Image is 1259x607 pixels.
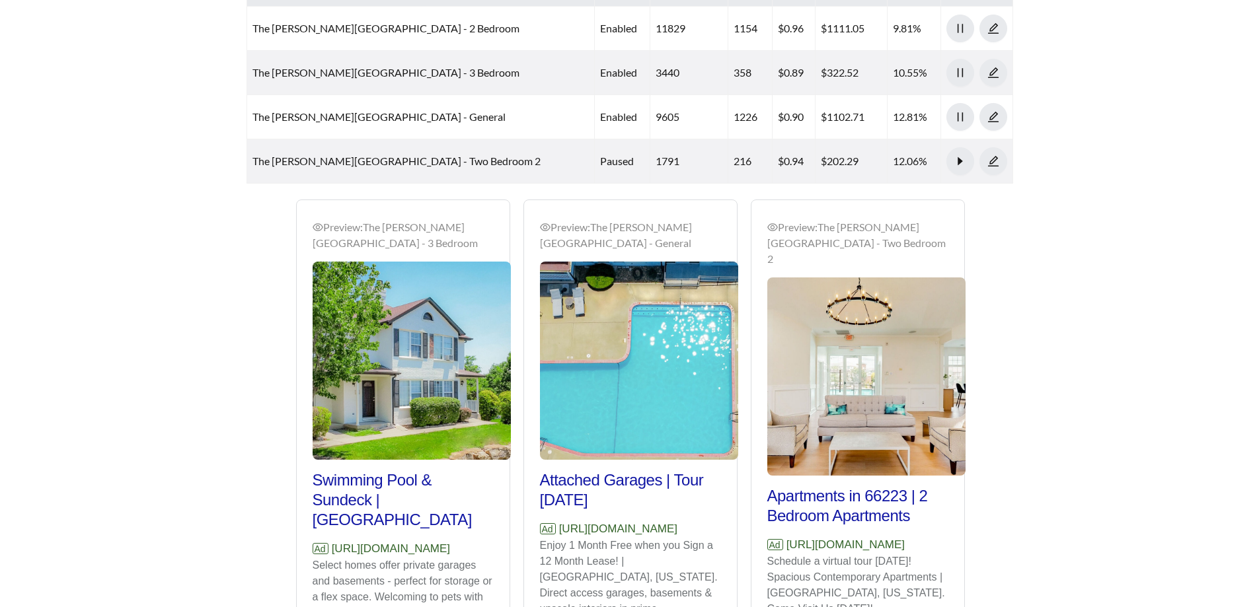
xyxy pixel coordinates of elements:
span: edit [980,67,1007,79]
span: eye [313,222,323,232]
span: pause [947,67,973,79]
td: 1226 [728,95,773,139]
td: 358 [728,51,773,95]
a: edit [979,155,1007,167]
a: edit [979,110,1007,123]
button: pause [946,59,974,87]
span: Ad [767,539,783,550]
div: Preview: The [PERSON_NAME][GEOGRAPHIC_DATA] - General [540,219,721,251]
span: edit [980,155,1007,167]
span: caret-right [947,155,973,167]
span: edit [980,111,1007,123]
td: 1791 [650,139,728,184]
button: caret-right [946,147,974,175]
img: Preview_The Louis Overland Park - 3 Bedroom [313,262,511,460]
h2: Apartments in 66223 | 2 Bedroom Apartments [767,486,948,526]
button: edit [979,15,1007,42]
a: The [PERSON_NAME][GEOGRAPHIC_DATA] - General [252,110,506,123]
span: Ad [540,523,556,534]
td: 12.81% [888,95,940,139]
div: Preview: The [PERSON_NAME][GEOGRAPHIC_DATA] - 3 Bedroom [313,219,494,251]
td: $0.96 [773,7,816,51]
span: pause [947,111,973,123]
span: eye [540,222,551,232]
a: The [PERSON_NAME][GEOGRAPHIC_DATA] - 2 Bedroom [252,22,519,34]
span: enabled [600,66,637,79]
td: 12.06% [888,139,940,184]
button: edit [979,59,1007,87]
td: 3440 [650,51,728,95]
td: 1154 [728,7,773,51]
img: Preview_The Louis Overland Park - Two Bedroom 2 [767,277,966,476]
button: pause [946,103,974,131]
span: paused [600,155,634,167]
span: enabled [600,110,637,123]
td: $0.89 [773,51,816,95]
button: edit [979,147,1007,175]
a: edit [979,22,1007,34]
button: pause [946,15,974,42]
td: 10.55% [888,51,940,95]
td: 216 [728,139,773,184]
a: edit [979,66,1007,79]
td: $1102.71 [816,95,888,139]
td: $322.52 [816,51,888,95]
td: 11829 [650,7,728,51]
h2: Swimming Pool & Sundeck | [GEOGRAPHIC_DATA] [313,470,494,530]
button: edit [979,103,1007,131]
h2: Attached Garages | Tour [DATE] [540,470,721,510]
td: $202.29 [816,139,888,184]
td: $1111.05 [816,7,888,51]
a: The [PERSON_NAME][GEOGRAPHIC_DATA] - 3 Bedroom [252,66,519,79]
span: pause [947,22,973,34]
td: $0.94 [773,139,816,184]
span: edit [980,22,1007,34]
p: [URL][DOMAIN_NAME] [313,540,494,557]
p: [URL][DOMAIN_NAME] [767,536,948,553]
a: The [PERSON_NAME][GEOGRAPHIC_DATA] - Two Bedroom 2 [252,155,541,167]
div: Preview: The [PERSON_NAME][GEOGRAPHIC_DATA] - Two Bedroom 2 [767,219,948,267]
span: eye [767,222,778,232]
img: Preview_The Louis Overland Park - General [540,262,738,460]
td: 9605 [650,95,728,139]
p: [URL][DOMAIN_NAME] [540,520,721,538]
span: Ad [313,543,328,554]
td: 9.81% [888,7,940,51]
span: enabled [600,22,637,34]
td: $0.90 [773,95,816,139]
